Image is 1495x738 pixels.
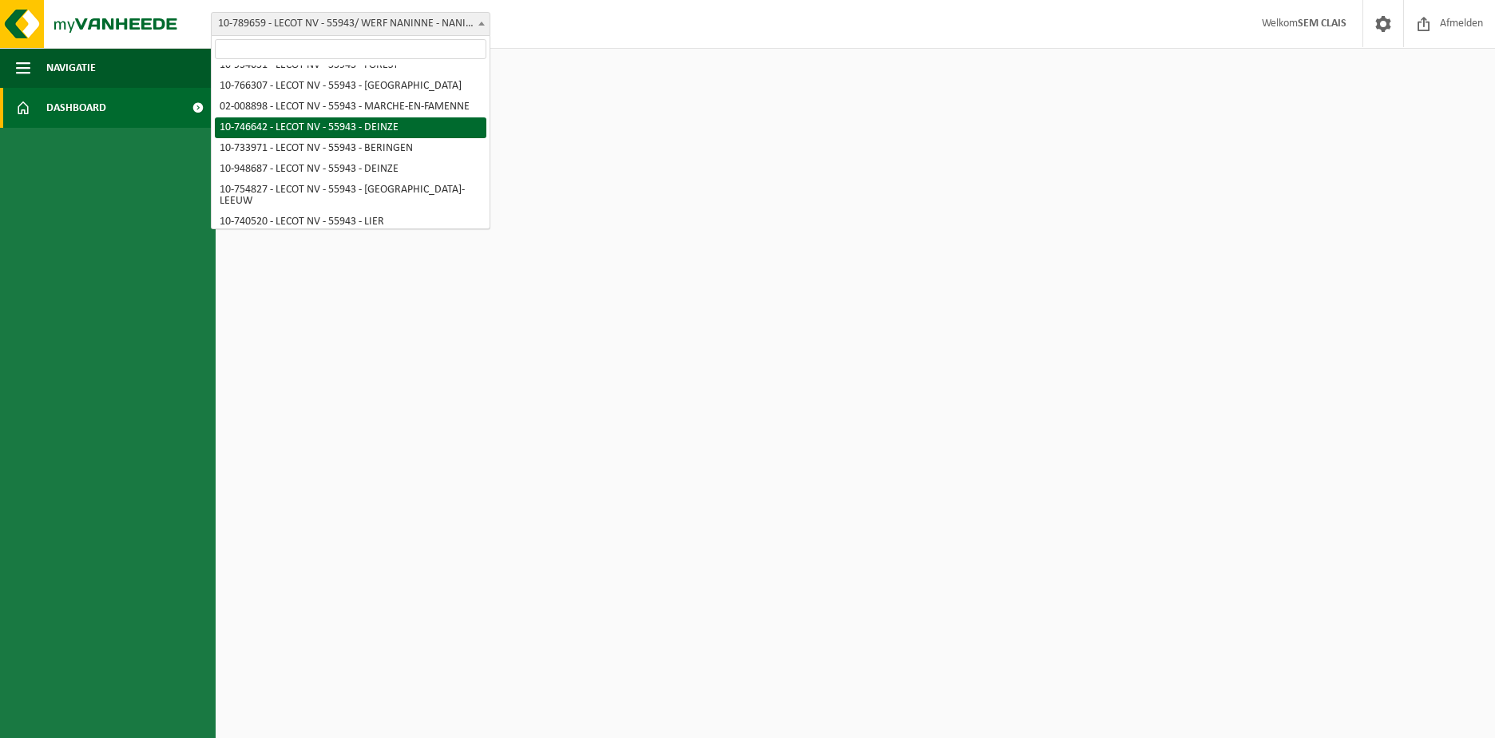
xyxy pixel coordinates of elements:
li: 10-948687 - LECOT NV - 55943 - DEINZE [215,159,486,180]
span: Navigatie [46,48,96,88]
li: 10-740520 - LECOT NV - 55943 - LIER [215,212,486,232]
span: 10-789659 - LECOT NV - 55943/ WERF NANINNE - NANINNE [211,12,490,36]
li: 02-008898 - LECOT NV - 55943 - MARCHE-EN-FAMENNE [215,97,486,117]
li: 10-754827 - LECOT NV - 55943 - [GEOGRAPHIC_DATA]-LEEUW [215,180,486,212]
li: 10-733971 - LECOT NV - 55943 - BERINGEN [215,138,486,159]
strong: SEM CLAIS [1298,18,1346,30]
li: 10-746642 - LECOT NV - 55943 - DEINZE [215,117,486,138]
li: 10-766307 - LECOT NV - 55943 - [GEOGRAPHIC_DATA] [215,76,486,97]
span: 10-789659 - LECOT NV - 55943/ WERF NANINNE - NANINNE [212,13,490,35]
li: 10-934651 - LECOT NV - 55943 - FOREST [215,55,486,76]
span: Dashboard [46,88,106,128]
